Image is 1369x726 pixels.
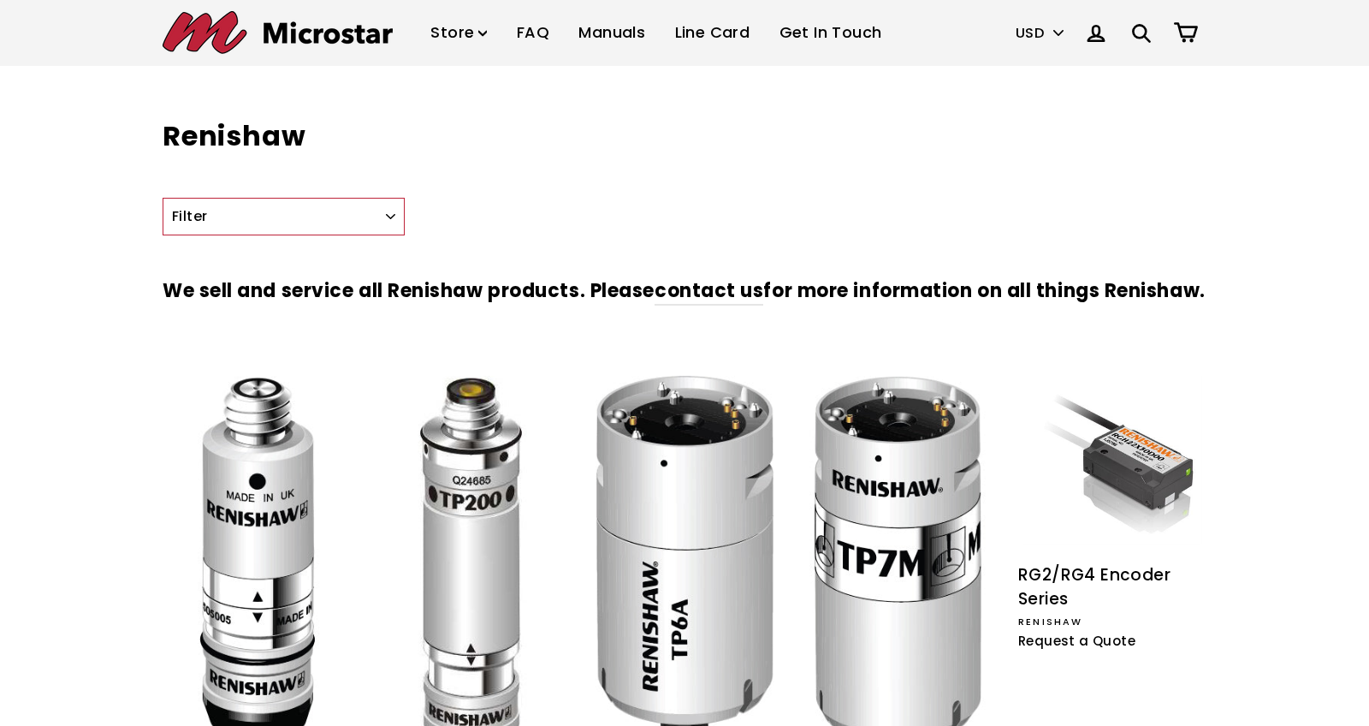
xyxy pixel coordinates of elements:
[522,384,578,410] span: Quick view
[163,253,1206,330] h3: We sell and service all Renishaw products. Please for more information on all things Renishaw.
[308,384,364,410] span: Quick view
[163,11,393,54] img: Microstar Electronics
[566,8,658,58] a: Manuals
[418,8,894,58] ul: Primary
[504,8,562,58] a: FAQ
[662,8,763,58] a: Line Card
[1018,615,1206,630] div: Renishaw
[736,384,791,410] span: Quick view
[418,8,500,58] a: Store
[1164,384,1219,410] span: Quick view
[1018,632,1135,650] span: Request a Quote
[655,277,764,306] a: contact us
[163,117,1206,156] h1: Renishaw
[1018,563,1206,612] div: RG2/RG4 Encoder Series
[1023,376,1202,545] img: RG2/RG4 Encoder Series
[1018,376,1206,657] a: RG2/RG4 Encoder Series RG2/RG4 Encoder Series Renishaw Request a Quote
[767,8,895,58] a: Get In Touch
[950,384,1005,410] span: Quick view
